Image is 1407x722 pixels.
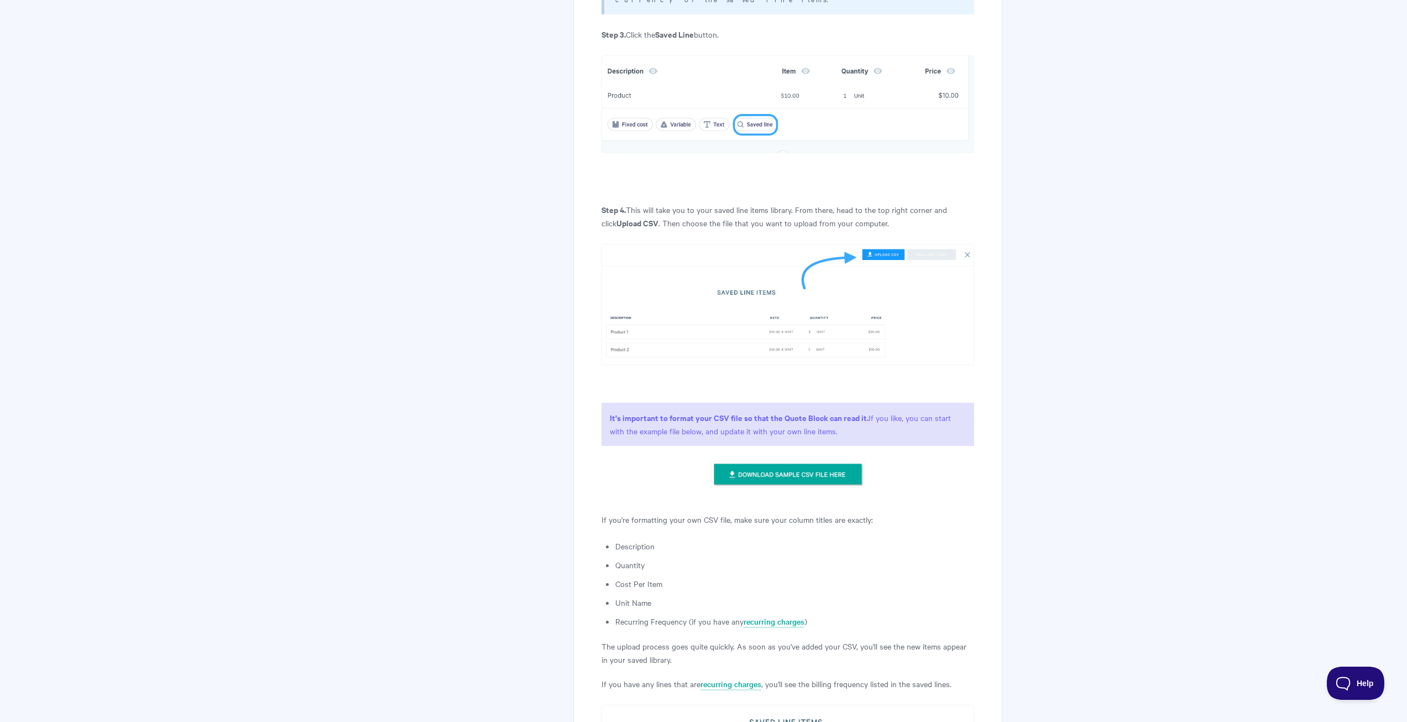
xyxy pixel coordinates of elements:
strong: Step 3. [601,28,626,40]
a: recurring charges [744,616,804,628]
li: Unit Name [615,596,974,609]
img: file-oQFKHcxiCc.png [601,55,974,153]
img: file-6e4uIcDQ9L.png [711,460,865,488]
strong: Step 4. [601,204,626,215]
p: The upload process goes quite quickly. As soon as you've added your CSV, you'll see the new items... [601,640,974,666]
p: Click the button. [601,28,974,41]
iframe: Toggle Customer Support [1327,667,1385,700]
strong: It's important to format your CSV file so that the Quote Block can read it. [610,412,869,423]
strong: Upload CSV [616,217,658,228]
li: Recurring Frequency (if you have any ) [615,615,974,628]
p: If you're formatting your own CSV file, make sure your column titles are exactly: [601,513,974,526]
strong: Saved Line [655,28,694,40]
li: Description [615,539,974,553]
li: Cost Per Item [615,577,974,590]
img: file-kFwzizVd92.png [601,244,974,365]
p: If you have any lines that are , you'll see the billing frequency listed in the saved lines. [601,677,974,690]
a: recurring charges [700,678,761,690]
li: Quantity [615,558,974,572]
p: This will take you to your saved line items library. From there, head to the top right corner and... [601,203,974,230]
p: If you like, you can start with the example file below, and update it with your own line items. [601,403,974,446]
